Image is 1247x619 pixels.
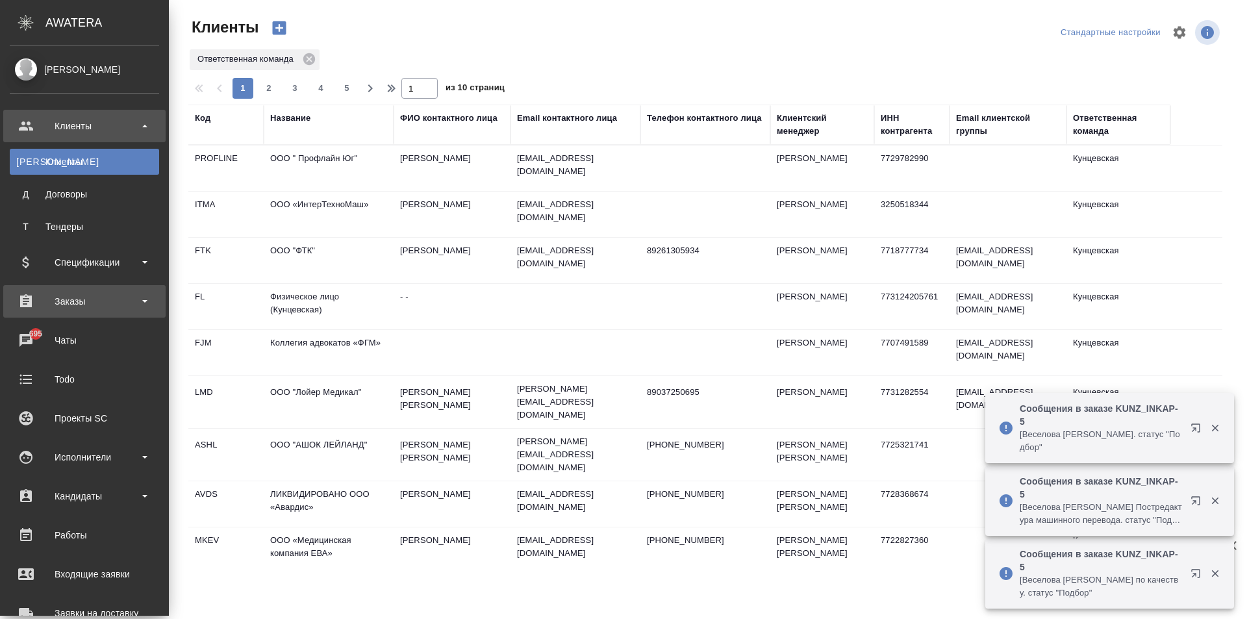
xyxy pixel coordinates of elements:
[310,78,331,99] button: 4
[197,53,298,66] p: Ответственная команда
[264,481,394,527] td: ЛИКВИДИРОВАНО ООО «Авардис»
[517,112,617,125] div: Email контактного лица
[1066,192,1170,237] td: Кунцевская
[1020,501,1182,527] p: [Веселова [PERSON_NAME] Постредактура машинного перевода. статус "Подбор"
[874,284,950,329] td: 773124205761
[647,244,764,257] p: 89261305934
[264,238,394,283] td: ООО "ФТК"
[770,481,874,527] td: [PERSON_NAME] [PERSON_NAME]
[770,238,874,283] td: [PERSON_NAME]
[264,284,394,329] td: Физическое лицо (Кунцевская)
[956,112,1060,138] div: Email клиентской группы
[1066,330,1170,375] td: Кунцевская
[1066,284,1170,329] td: Кунцевская
[10,292,159,311] div: Заказы
[770,330,874,375] td: [PERSON_NAME]
[777,112,868,138] div: Клиентский менеджер
[188,192,264,237] td: ITMA
[517,152,634,178] p: [EMAIL_ADDRESS][DOMAIN_NAME]
[770,192,874,237] td: [PERSON_NAME]
[336,82,357,95] span: 5
[336,78,357,99] button: 5
[1020,475,1182,501] p: Сообщения в заказе KUNZ_INKAP-5
[394,284,510,329] td: - -
[647,488,764,501] p: [PHONE_NUMBER]
[10,253,159,272] div: Спецификации
[950,379,1066,425] td: [EMAIL_ADDRESS][DOMAIN_NAME]
[188,145,264,191] td: PROFLINE
[188,432,264,477] td: ASHL
[10,116,159,136] div: Клиенты
[394,192,510,237] td: [PERSON_NAME]
[874,238,950,283] td: 7718777734
[1183,488,1214,519] button: Открыть в новой вкладке
[1020,548,1182,574] p: Сообщения в заказе KUNZ_INKAP-5
[394,238,510,283] td: [PERSON_NAME]
[190,49,320,70] div: Ответственная команда
[188,481,264,527] td: AVDS
[394,432,510,477] td: [PERSON_NAME] [PERSON_NAME]
[10,448,159,467] div: Исполнители
[950,330,1066,375] td: [EMAIL_ADDRESS][DOMAIN_NAME]
[874,527,950,573] td: 7722827360
[1202,422,1228,434] button: Закрыть
[874,145,950,191] td: 7729782990
[188,527,264,573] td: MKEV
[1183,415,1214,446] button: Открыть в новой вкладке
[874,481,950,527] td: 7728368674
[874,432,950,477] td: 7725321741
[950,238,1066,283] td: [EMAIL_ADDRESS][DOMAIN_NAME]
[195,112,210,125] div: Код
[881,112,943,138] div: ИНН контрагента
[394,527,510,573] td: [PERSON_NAME]
[1057,23,1164,43] div: split button
[10,149,159,175] a: [PERSON_NAME]Клиенты
[188,379,264,425] td: LMD
[647,112,762,125] div: Телефон контактного лица
[10,525,159,545] div: Работы
[1066,379,1170,425] td: Кунцевская
[517,534,634,560] p: [EMAIL_ADDRESS][DOMAIN_NAME]
[1202,495,1228,507] button: Закрыть
[188,238,264,283] td: FTK
[264,145,394,191] td: ООО " Профлайн Юг"
[1183,561,1214,592] button: Открыть в новой вкладке
[1020,574,1182,600] p: [Веселова [PERSON_NAME] по качеству. статус "Подбор"
[264,192,394,237] td: ООО «ИнтерТехноМаш»
[647,438,764,451] p: [PHONE_NUMBER]
[400,112,498,125] div: ФИО контактного лица
[1073,112,1164,138] div: Ответственная команда
[517,435,634,474] p: [PERSON_NAME][EMAIL_ADDRESS][DOMAIN_NAME]
[264,379,394,425] td: ООО "Лойер Медикал"
[16,220,153,233] div: Тендеры
[3,402,166,435] a: Проекты SC
[770,432,874,477] td: [PERSON_NAME] [PERSON_NAME]
[3,324,166,357] a: 695Чаты
[1020,402,1182,428] p: Сообщения в заказе KUNZ_INKAP-5
[270,112,310,125] div: Название
[284,82,305,95] span: 3
[874,330,950,375] td: 7707491589
[10,370,159,389] div: Todo
[874,192,950,237] td: 3250518344
[1202,568,1228,579] button: Закрыть
[517,488,634,514] p: [EMAIL_ADDRESS][DOMAIN_NAME]
[1066,238,1170,283] td: Кунцевская
[770,379,874,425] td: [PERSON_NAME]
[1020,428,1182,454] p: [Веселова [PERSON_NAME]. статус "Подбор"
[258,82,279,95] span: 2
[16,188,153,201] div: Договоры
[1164,17,1195,48] span: Настроить таблицу
[188,330,264,375] td: FJM
[446,80,505,99] span: из 10 страниц
[3,558,166,590] a: Входящие заявки
[770,527,874,573] td: [PERSON_NAME] [PERSON_NAME]
[16,155,153,168] div: Клиенты
[517,244,634,270] p: [EMAIL_ADDRESS][DOMAIN_NAME]
[45,10,169,36] div: AWATERA
[188,284,264,329] td: FL
[10,181,159,207] a: ДДоговоры
[394,379,510,425] td: [PERSON_NAME] [PERSON_NAME]
[1066,145,1170,191] td: Кунцевская
[10,331,159,350] div: Чаты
